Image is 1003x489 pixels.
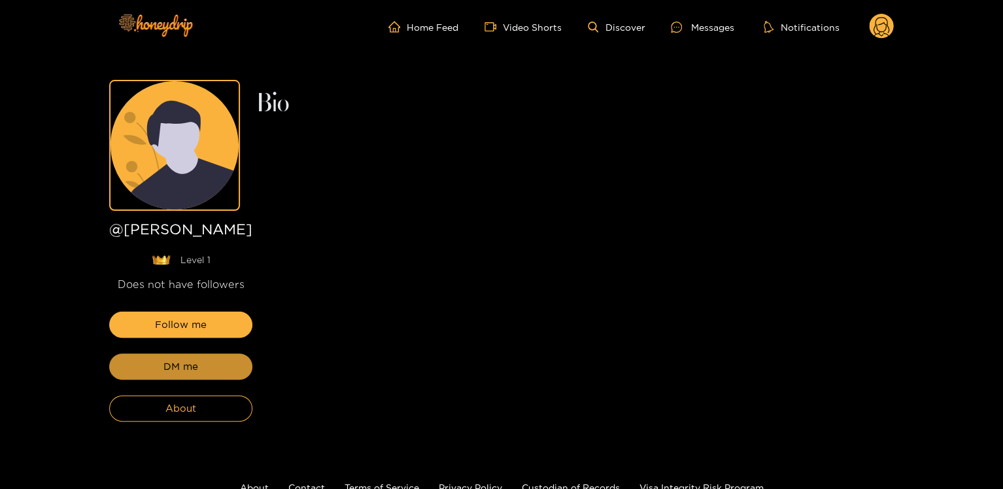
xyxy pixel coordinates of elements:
button: About [109,395,252,422]
a: Discover [588,22,645,33]
a: Video Shorts [484,21,562,33]
button: Notifications [760,20,843,33]
img: lavel grade [152,255,171,265]
a: Home Feed [388,21,458,33]
button: DM me [109,353,252,380]
button: Follow me [109,312,252,338]
span: home [388,21,407,33]
div: Messages [671,20,734,35]
span: Follow me [155,317,207,333]
span: About [165,401,196,416]
h1: @ [PERSON_NAME] [109,221,252,243]
h2: Bio [256,93,894,115]
span: Level 1 [180,253,211,266]
span: video-camera [484,21,503,33]
span: DM me [163,359,198,374]
div: Does not have followers [109,277,252,292]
